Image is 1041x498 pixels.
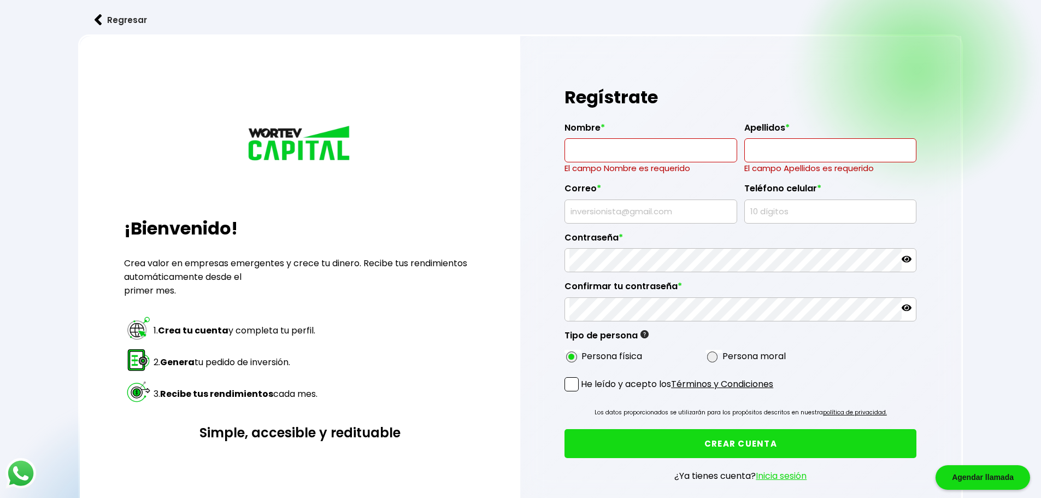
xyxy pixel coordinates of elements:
label: Nombre [564,122,737,139]
input: inversionista@gmail.com [569,200,732,223]
img: gfR76cHglkPwleuBLjWdxeZVvX9Wp6JBDmjRYY8JYDQn16A2ICN00zLTgIroGa6qie5tIuWH7V3AapTKqzv+oMZsGfMUqL5JM... [640,330,649,338]
label: Confirmar tu contraseña [564,281,916,297]
input: 10 dígitos [749,200,912,223]
label: Apellidos [744,122,917,139]
img: paso 3 [126,379,151,405]
td: 2. tu pedido de inversión. [153,347,318,377]
img: flecha izquierda [95,14,102,26]
p: El campo Nombre es requerido [564,162,737,174]
button: CREAR CUENTA [564,429,916,458]
h2: ¡Bienvenido! [124,215,476,242]
img: logos_whatsapp-icon.242b2217.svg [5,458,36,489]
label: Contraseña [564,232,916,249]
label: Teléfono celular [744,183,917,200]
label: Tipo de persona [564,330,649,347]
strong: Crea tu cuenta [158,324,228,337]
p: El campo Apellidos es requerido [744,162,917,174]
img: logo_wortev_capital [245,124,355,165]
a: flecha izquierdaRegresar [78,5,963,34]
label: Persona moral [722,349,786,363]
a: política de privacidad. [823,408,887,417]
p: Los datos proporcionados se utilizarán para los propósitos descritos en nuestra [595,407,887,418]
td: 1. y completa tu perfil. [153,315,318,345]
label: Persona física [581,349,642,363]
p: He leído y acepto los [581,377,773,391]
td: 3. cada mes. [153,378,318,409]
h1: Regístrate [564,81,916,114]
img: paso 2 [126,347,151,373]
p: Crea valor en empresas emergentes y crece tu dinero. Recibe tus rendimientos automáticamente desd... [124,256,476,297]
img: paso 1 [126,315,151,341]
strong: Genera [160,356,195,368]
button: Regresar [78,5,163,34]
p: ¿Ya tienes cuenta? [674,469,807,483]
a: Términos y Condiciones [671,378,773,390]
strong: Recibe tus rendimientos [160,388,273,400]
div: Agendar llamada [936,465,1030,490]
label: Correo [564,183,737,200]
h3: Simple, accesible y redituable [124,423,476,442]
a: Inicia sesión [756,470,807,482]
